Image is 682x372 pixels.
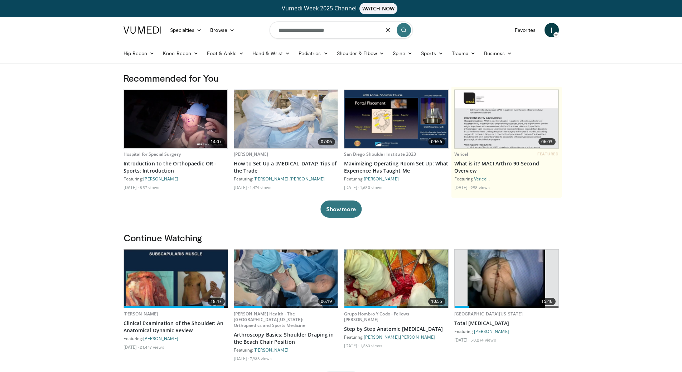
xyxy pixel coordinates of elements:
[333,46,388,61] a: Shoulder & Elbow
[140,184,159,190] li: 857 views
[124,184,139,190] li: [DATE]
[124,232,559,243] h3: Continue Watching
[125,3,558,14] a: Vumedi Week 2025 ChannelWATCH NOW
[454,337,470,343] li: [DATE]
[234,151,269,157] a: [PERSON_NAME]
[124,344,139,350] li: [DATE]
[290,176,325,181] a: [PERSON_NAME]
[318,138,335,145] span: 07:06
[294,46,333,61] a: Pediatrics
[318,298,335,305] span: 06:19
[253,176,289,181] a: [PERSON_NAME]
[428,138,445,145] span: 09:56
[360,184,382,190] li: 1,680 views
[270,21,413,39] input: Search topics, interventions
[124,160,228,174] a: Introduction to the Orthopaedic OR - Sports: Introduction
[454,311,523,317] a: [GEOGRAPHIC_DATA][US_STATE]
[234,356,249,361] li: [DATE]
[511,23,540,37] a: Favorites
[428,298,445,305] span: 10:55
[344,343,359,348] li: [DATE]
[124,250,228,308] img: 275771_0002_1.png.620x360_q85_upscale.jpg
[248,46,294,61] a: Hand & Wrist
[143,336,178,341] a: [PERSON_NAME]
[364,176,399,181] a: [PERSON_NAME]
[124,311,158,317] a: [PERSON_NAME]
[159,46,203,61] a: Knee Recon
[454,176,559,182] div: Featuring:
[250,356,272,361] li: 7,936 views
[124,90,228,148] a: 14:07
[344,250,448,308] a: 10:55
[545,23,559,37] a: I
[124,320,228,334] a: Clinical Examination of the Shoulder: An Anatomical Dynamic Review
[364,334,399,339] a: [PERSON_NAME]
[250,184,271,190] li: 1,474 views
[143,176,178,181] a: [PERSON_NAME]
[344,90,448,148] img: d7272418-6bf5-4da2-8750-e0c8faffd633.620x360_q85_upscale.jpg
[234,160,338,174] a: How to Set Up a [MEDICAL_DATA]? Tips of the Trade
[234,184,249,190] li: [DATE]
[344,325,449,333] a: Step by Step Anatomic [MEDICAL_DATA]
[253,347,289,352] a: [PERSON_NAME]
[140,344,164,350] li: 21,447 views
[537,151,558,156] span: FEATURED
[454,184,470,190] li: [DATE]
[124,26,161,34] img: VuMedi Logo
[344,334,449,340] div: Featuring: ,
[344,311,409,323] a: Grupo Hombro Y Codo - Fellows [PERSON_NAME]
[166,23,206,37] a: Specialties
[454,151,468,157] a: Vericel
[124,72,559,84] h3: Recommended for You
[124,250,228,308] a: 18:47
[454,328,559,334] div: Featuring:
[538,298,556,305] span: 15:46
[400,334,435,339] a: [PERSON_NAME]
[455,90,558,148] a: 06:03
[344,90,448,148] a: 09:56
[359,3,397,14] span: WATCH NOW
[234,176,338,182] div: Featuring: ,
[234,90,338,148] img: 610d438d-20f7-42c6-bdf9-2156f818259c.620x360_q85_upscale.jpg
[234,250,338,308] a: 06:19
[234,90,338,148] a: 07:06
[468,250,545,308] img: 38826_0000_3.png.620x360_q85_upscale.jpg
[119,46,159,61] a: Hip Recon
[470,337,496,343] li: 50,274 views
[344,250,448,308] img: f8939db1-ee8d-4255-b06c-d35dffd3cf61.620x360_q85_upscale.jpg
[344,184,359,190] li: [DATE]
[208,298,225,305] span: 18:47
[124,90,228,148] img: 6b9db258-5049-4792-8a26-f892aa3934cc.620x360_q85_upscale.jpg
[124,151,181,157] a: Hospital for Special Surgery
[480,46,516,61] a: Business
[208,138,225,145] span: 14:07
[474,329,509,334] a: [PERSON_NAME]
[320,201,362,218] button: Show more
[474,176,490,181] a: Vericel .
[234,347,338,353] div: Featuring:
[344,176,449,182] div: Featuring:
[124,335,228,341] div: Featuring:
[538,138,556,145] span: 06:03
[454,160,559,174] a: What is it? MACI Arthro 90-Second Overview
[470,184,490,190] li: 998 views
[344,151,416,157] a: San Diego Shoulder Institute 2023
[234,311,306,328] a: [PERSON_NAME] Health - The [GEOGRAPHIC_DATA][US_STATE]: Orthopaedics and Sports Medicine
[454,320,559,327] a: Total [MEDICAL_DATA]
[455,250,558,308] a: 15:46
[388,46,417,61] a: Spine
[234,250,338,308] img: 31864782-ea8b-4b70-b498-d4c268f961cf.620x360_q85_upscale.jpg
[203,46,248,61] a: Foot & Ankle
[206,23,239,37] a: Browse
[124,176,228,182] div: Featuring:
[360,343,382,348] li: 1,263 views
[417,46,448,61] a: Sports
[448,46,480,61] a: Trauma
[234,331,338,346] a: Arthroscopy Basics: Shoulder Draping in the Beach Chair Position
[455,90,558,148] img: aa6cc8ed-3dbf-4b6a-8d82-4a06f68b6688.620x360_q85_upscale.jpg
[344,160,449,174] a: Maximizing Operating Room Set Up: What Experience Has Taught Me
